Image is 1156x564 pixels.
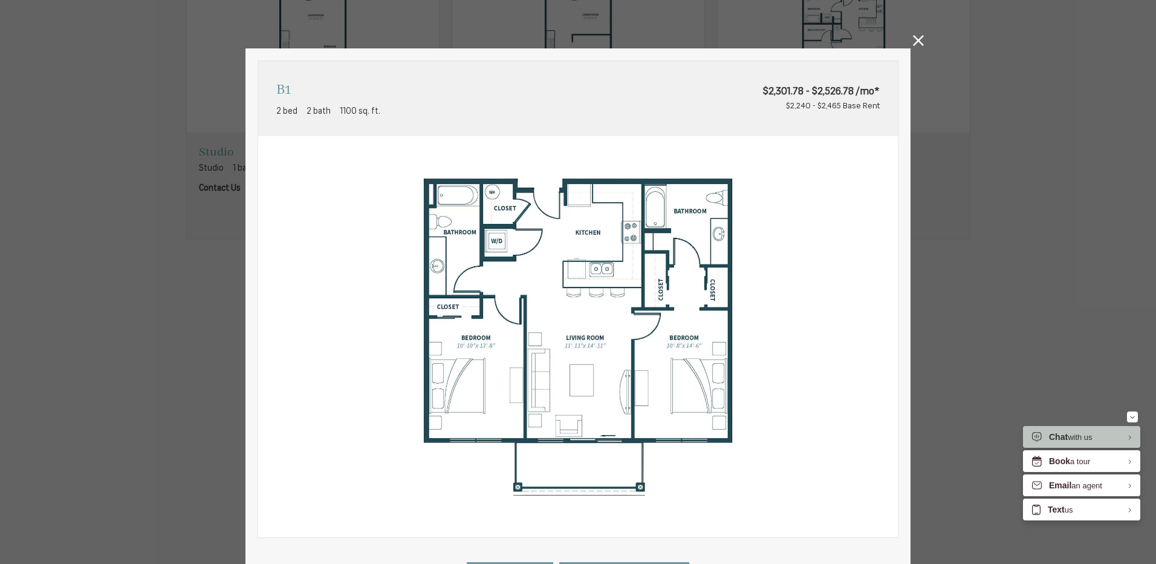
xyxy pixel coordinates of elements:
[340,105,380,118] span: 1100 sq. ft.
[307,105,331,118] span: 2 bath
[276,105,297,118] span: 2 bed
[786,102,880,110] span: $2,240 - $2,465 Base Rent
[276,79,291,102] p: B1
[258,136,898,538] img: B1 - 2 bedroom floorplan layout with 2 bathrooms and 1100 square feet
[660,84,880,99] span: $2,301.78 - $2,526.78 /mo*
